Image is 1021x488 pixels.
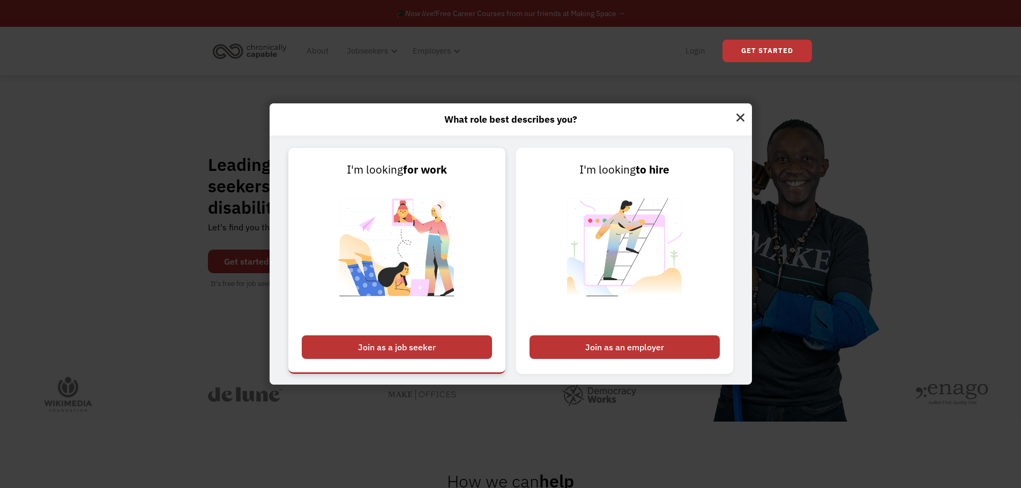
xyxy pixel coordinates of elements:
[210,39,290,63] img: Chronically Capable logo
[300,34,335,68] a: About
[406,34,464,68] div: Employers
[302,161,492,178] div: I'm looking
[679,34,712,68] a: Login
[340,34,401,68] div: Jobseekers
[516,148,733,374] a: I'm lookingto hireJoin as an employer
[413,44,451,57] div: Employers
[210,39,295,63] a: home
[530,335,720,359] div: Join as an employer
[722,40,812,62] a: Get Started
[347,44,388,57] div: Jobseekers
[444,113,577,125] strong: What role best describes you?
[636,162,669,177] strong: to hire
[330,178,464,330] img: Chronically Capable Personalized Job Matching
[403,162,447,177] strong: for work
[288,148,505,374] a: I'm lookingfor workJoin as a job seeker
[302,335,492,359] div: Join as a job seeker
[530,161,720,178] div: I'm looking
